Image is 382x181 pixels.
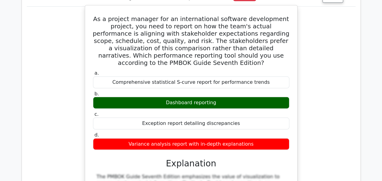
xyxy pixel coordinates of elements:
[93,97,289,109] div: Dashboard reporting
[95,70,99,76] span: a.
[93,138,289,150] div: Variance analysis report with in-depth explanations
[92,15,290,66] h5: As a project manager for an international software development project, you need to report on how...
[93,76,289,88] div: Comprehensive statistical S-curve report for performance trends
[95,111,99,117] span: c.
[95,132,99,138] span: d.
[93,118,289,130] div: Exception report detailing discrepancies
[97,158,286,169] h3: Explanation
[95,91,99,97] span: b.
